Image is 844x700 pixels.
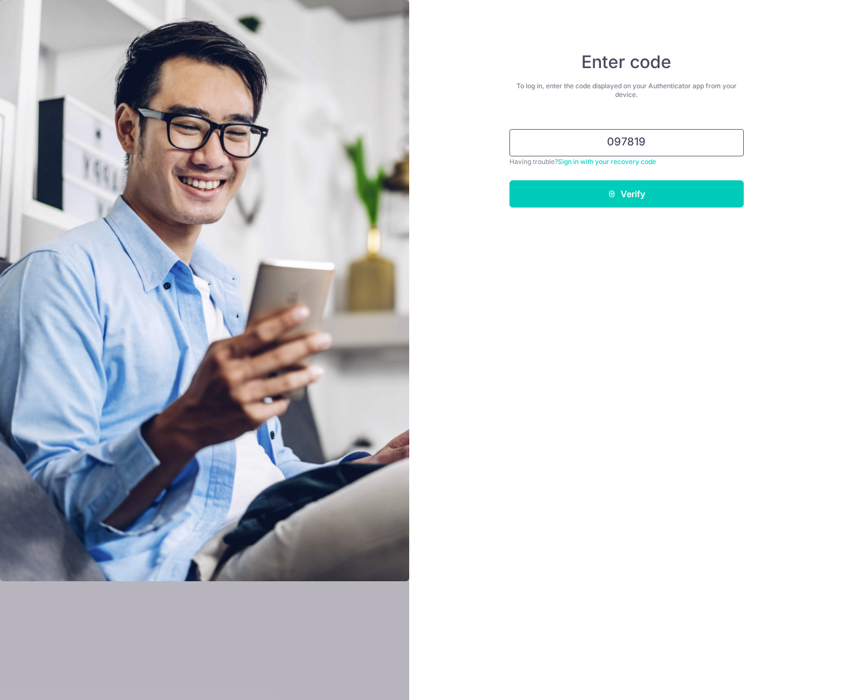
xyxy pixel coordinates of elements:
button: Verify [509,180,744,208]
a: Sign in with your recovery code [558,157,656,166]
input: Enter 6 digit code [509,129,744,156]
h4: Enter code [509,51,744,73]
div: To log in, enter the code displayed on your Authenticator app from your device. [509,82,744,99]
div: Having trouble? [509,156,744,167]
